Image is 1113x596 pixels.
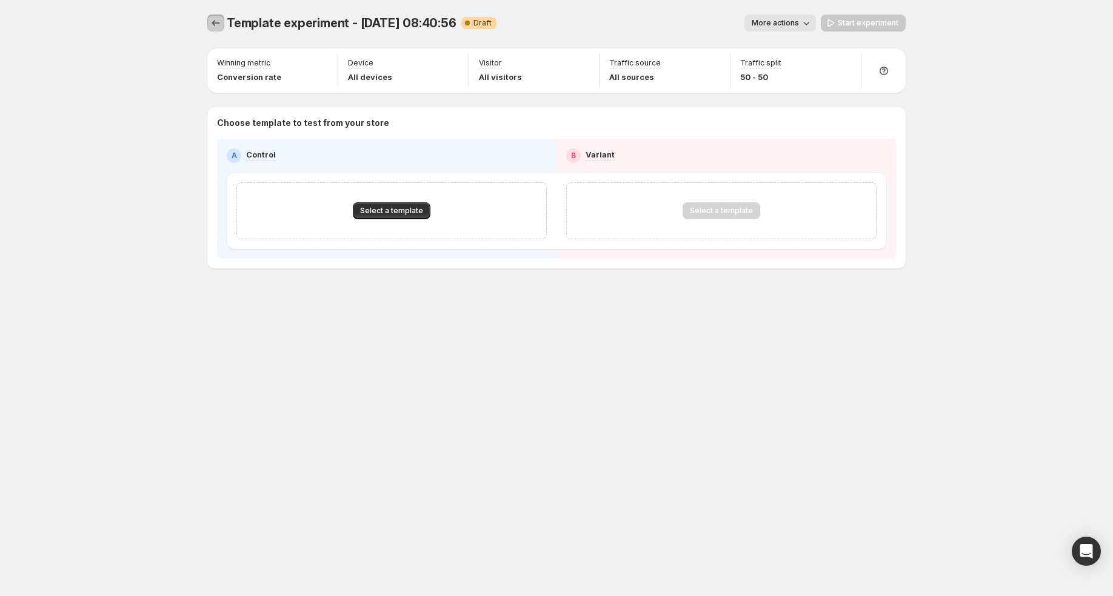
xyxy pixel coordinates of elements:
[473,18,492,28] span: Draft
[353,202,430,219] button: Select a template
[740,58,781,68] p: Traffic split
[752,18,799,28] span: More actions
[744,15,816,31] button: More actions
[740,71,781,83] p: 50 - 50
[586,148,615,161] p: Variant
[348,71,392,83] p: All devices
[360,206,423,216] span: Select a template
[227,16,456,30] span: Template experiment - [DATE] 08:40:56
[232,151,237,161] h2: A
[571,151,576,161] h2: B
[348,58,373,68] p: Device
[479,58,502,68] p: Visitor
[217,71,281,83] p: Conversion rate
[246,148,276,161] p: Control
[217,117,896,129] p: Choose template to test from your store
[217,58,270,68] p: Winning metric
[207,15,224,31] button: Experiments
[609,58,661,68] p: Traffic source
[1072,537,1101,566] div: Open Intercom Messenger
[609,71,661,83] p: All sources
[479,71,522,83] p: All visitors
